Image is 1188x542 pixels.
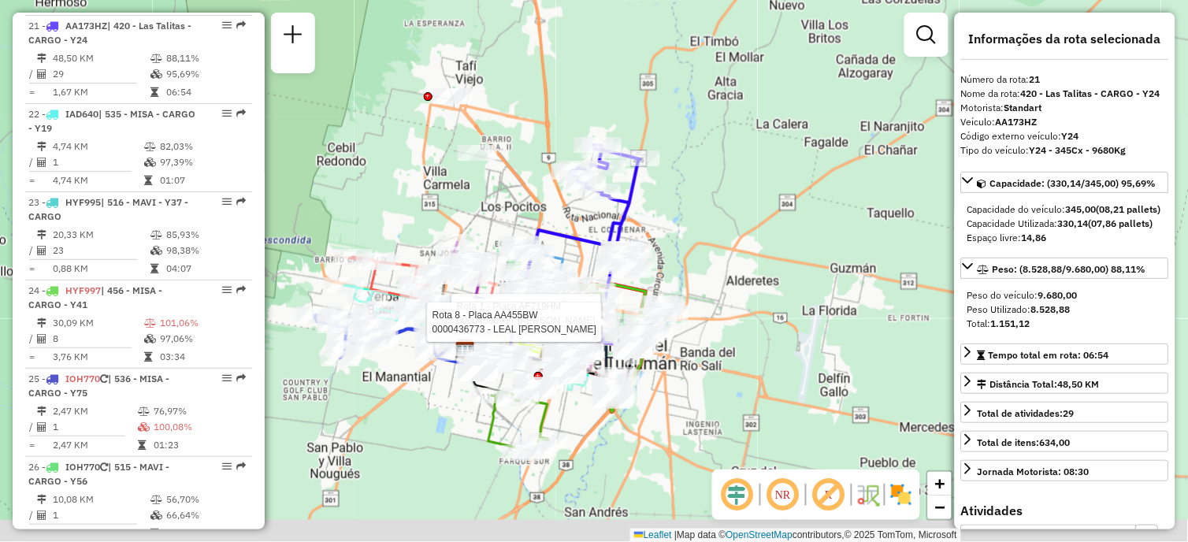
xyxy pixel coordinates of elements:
div: Nome da rota: [961,87,1169,101]
strong: 345,00 [1066,203,1097,215]
span: | 535 - MISA - CARGO - Y19 [28,108,195,134]
td: 1,67 KM [52,84,150,100]
td: 01:07 [159,173,245,188]
span: 23 - [28,196,188,222]
img: SAZ AR Tucuman [455,339,476,359]
i: Tempo total em rota [150,529,158,538]
span: | [674,529,677,540]
a: Distância Total:48,50 KM [961,373,1169,394]
a: OpenStreetMap [726,529,793,540]
strong: AA173HZ [996,116,1038,128]
td: 01:23 [153,437,245,453]
i: % de utilização da cubagem [144,334,156,343]
i: % de utilização da cubagem [150,246,162,255]
td: 101,06% [159,315,246,331]
td: 1 [52,154,143,170]
i: Total de Atividades [37,510,46,520]
em: Opções [222,109,232,118]
td: 03:34 [159,349,246,365]
td: 01:34 [165,525,245,541]
h4: Atividades [961,503,1169,518]
td: 56,70% [165,492,245,507]
i: Veículo já utilizado nesta sessão [100,374,108,384]
img: Fluxo de ruas [856,482,881,507]
td: 1 [52,419,137,435]
a: Zoom out [928,496,952,519]
td: 30,09 KM [52,315,143,331]
td: / [28,507,36,523]
td: = [28,437,36,453]
div: Atividade não roteirizada - LUGUENZE SRL [544,368,583,384]
i: Total de Atividades [37,246,46,255]
i: % de utilização da cubagem [138,422,150,432]
td: 4,74 KM [52,173,143,188]
i: Total de Atividades [37,422,46,432]
img: UDC - Tucuman [535,315,555,336]
em: Rota exportada [236,20,246,30]
div: Total de itens: [978,436,1071,450]
td: / [28,419,36,435]
td: 8 [52,331,143,347]
em: Rota exportada [236,197,246,206]
span: 25 - [28,373,169,399]
i: % de utilização da cubagem [150,69,162,79]
span: Exibir rótulo [810,476,848,514]
td: 76,97% [153,403,245,419]
i: % de utilização do peso [150,230,162,239]
strong: 14,86 [1022,232,1047,243]
strong: 634,00 [1040,436,1071,448]
div: Código externo veículo: [961,129,1169,143]
td: 85,93% [165,227,245,243]
td: 0,88 KM [52,261,150,277]
strong: Standart [1004,102,1042,113]
td: = [28,84,36,100]
i: % de utilização do peso [138,406,150,416]
span: + [935,473,945,493]
td: / [28,243,36,258]
i: Distância Total [37,406,46,416]
i: % de utilização do peso [144,142,156,151]
strong: Y24 [1062,130,1079,142]
div: Atividade não roteirizada - VILLAGRA [433,88,473,104]
td: 1 [52,507,150,523]
div: Map data © contributors,© 2025 TomTom, Microsoft [630,529,961,542]
div: Peso: (8.528,88/9.680,00) 88,11% [961,282,1169,337]
i: Distância Total [37,230,46,239]
div: Capacidade Utilizada: [967,217,1163,231]
span: Total de atividades: [978,407,1075,419]
td: 06:54 [165,84,245,100]
td: / [28,66,36,82]
strong: 8.528,88 [1031,303,1071,315]
td: / [28,331,36,347]
td: 82,03% [159,139,245,154]
i: Distância Total [37,495,46,504]
td: 2,47 KM [52,403,137,419]
em: Opções [222,373,232,383]
strong: 420 - Las Talitas - CARGO - Y24 [1021,87,1160,99]
td: 98,38% [165,243,245,258]
i: % de utilização da cubagem [144,158,156,167]
em: Rota exportada [236,462,246,471]
a: Total de itens:634,00 [961,431,1169,452]
span: 26 - [28,461,169,487]
h4: Informações da rota selecionada [961,32,1169,46]
i: Veículo já utilizado nesta sessão [100,462,108,472]
a: Exibir filtros [911,19,942,50]
div: Peso Utilizado: [967,303,1163,317]
span: 22 - [28,108,195,134]
td: = [28,525,36,541]
span: Capacidade: (330,14/345,00) 95,69% [990,177,1156,189]
span: 24 - [28,284,162,310]
div: Jornada Motorista: 08:30 [978,465,1090,479]
em: Opções [222,20,232,30]
i: % de utilização do peso [144,318,156,328]
td: = [28,349,36,365]
i: Distância Total [37,318,46,328]
span: IOH770 [65,373,100,384]
div: Total: [967,317,1163,331]
i: Total de Atividades [37,334,46,343]
a: Jornada Motorista: 08:30 [961,460,1169,481]
a: Tempo total em rota: 06:54 [961,343,1169,365]
span: IAD640 [65,108,98,120]
em: Rota exportada [236,109,246,118]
